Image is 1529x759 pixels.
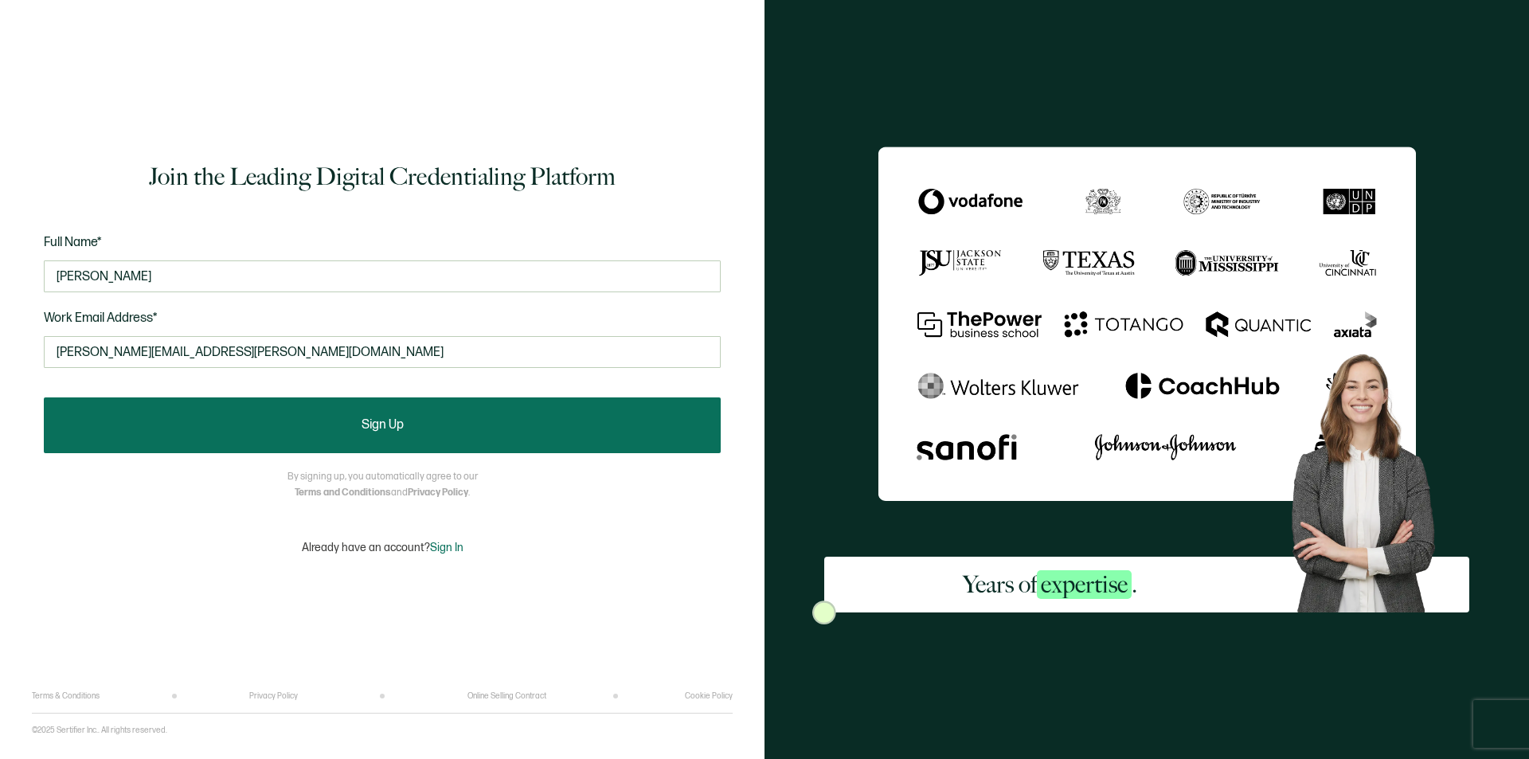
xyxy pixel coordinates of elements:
span: Full Name* [44,235,102,250]
input: Enter your work email address [44,336,721,368]
h1: Join the Leading Digital Credentialing Platform [149,161,616,193]
span: Sign In [430,541,463,554]
a: Privacy Policy [249,691,298,701]
span: Sign Up [362,419,404,432]
a: Terms and Conditions [295,487,391,499]
span: Work Email Address* [44,311,158,326]
a: Cookie Policy [685,691,733,701]
img: Sertifier Signup - Years of <span class="strong-h">expertise</span>. Hero [1276,341,1469,612]
p: ©2025 Sertifier Inc.. All rights reserved. [32,726,167,735]
h2: Years of . [963,569,1137,601]
span: expertise [1037,570,1132,599]
img: Sertifier Signup [812,601,836,624]
input: Jane Doe [44,260,721,292]
a: Terms & Conditions [32,691,100,701]
p: Already have an account? [302,541,463,554]
button: Sign Up [44,397,721,453]
p: By signing up, you automatically agree to our and . [287,469,478,501]
a: Online Selling Contract [467,691,546,701]
a: Privacy Policy [408,487,468,499]
img: Sertifier Signup - Years of <span class="strong-h">expertise</span>. [878,147,1416,501]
